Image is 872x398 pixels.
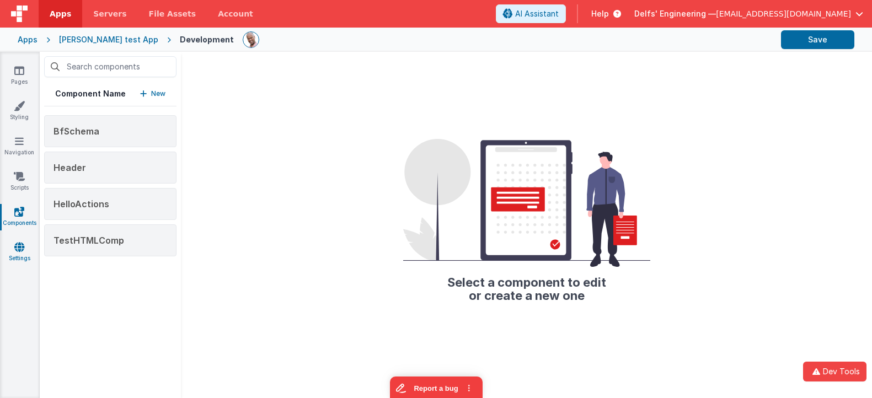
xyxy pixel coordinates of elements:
img: 11ac31fe5dc3d0eff3fbbbf7b26fa6e1 [243,32,259,47]
button: Delfs' Engineering — [EMAIL_ADDRESS][DOMAIN_NAME] [634,8,863,19]
span: File Assets [149,8,196,19]
div: Development [180,34,234,45]
div: [PERSON_NAME] test App [59,34,158,45]
span: TestHTMLComp [54,235,124,246]
span: Delfs' Engineering — [634,8,716,19]
span: BfSchema [54,126,99,137]
div: Apps [18,34,38,45]
span: AI Assistant [515,8,559,19]
span: Servers [93,8,126,19]
input: Search components [44,56,176,77]
span: Apps [50,8,71,19]
button: Save [781,30,854,49]
h2: Select a component to edit or create a new one [403,267,650,302]
button: Dev Tools [803,362,866,381]
span: [EMAIL_ADDRESS][DOMAIN_NAME] [716,8,851,19]
button: AI Assistant [496,4,566,23]
button: New [140,88,165,99]
span: HelloActions [54,198,109,209]
span: Header [54,162,86,173]
h5: Component Name [55,88,126,99]
span: Help [591,8,609,19]
p: New [151,88,165,99]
